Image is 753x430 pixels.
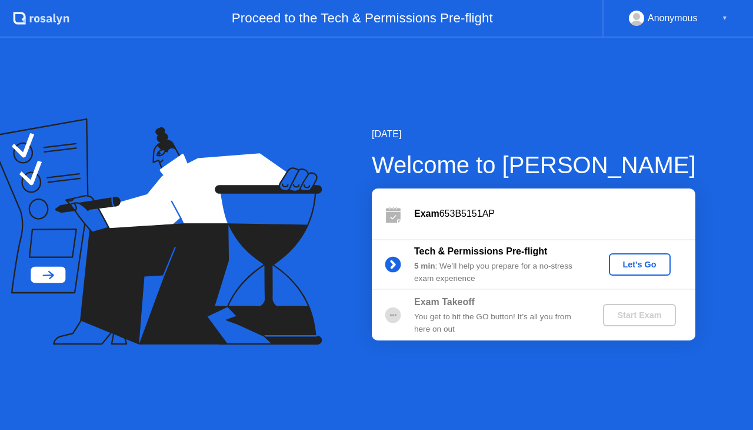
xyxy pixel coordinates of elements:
[648,11,698,26] div: Anonymous
[372,147,696,183] div: Welcome to [PERSON_NAME]
[603,304,675,326] button: Start Exam
[414,262,435,270] b: 5 min
[414,297,475,307] b: Exam Takeoff
[414,311,584,335] div: You get to hit the GO button! It’s all you from here on out
[722,11,728,26] div: ▼
[609,253,671,276] button: Let's Go
[414,207,695,221] div: 653B5151AP
[414,246,547,256] b: Tech & Permissions Pre-flight
[608,310,671,320] div: Start Exam
[414,209,439,219] b: Exam
[614,260,666,269] div: Let's Go
[414,260,584,285] div: : We’ll help you prepare for a no-stress exam experience
[372,127,696,141] div: [DATE]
